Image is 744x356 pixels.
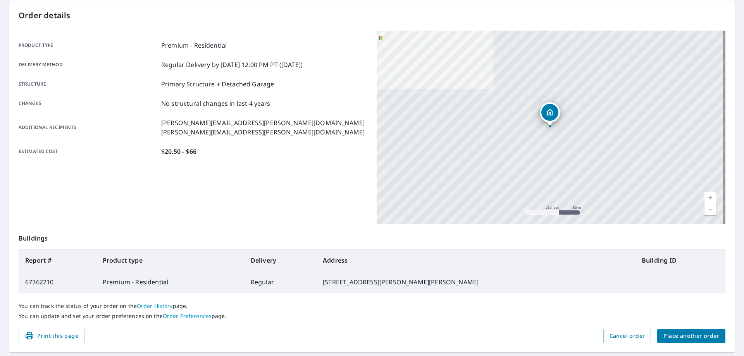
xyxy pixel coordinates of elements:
p: You can track the status of your order on the page. [19,303,725,310]
td: 67362210 [19,271,96,293]
a: Order History [137,302,173,310]
button: Place another order [657,329,725,343]
td: Regular [245,271,317,293]
p: Product type [19,41,158,50]
th: Delivery [245,249,317,271]
p: Changes [19,99,158,108]
p: No structural changes in last 4 years [161,99,270,108]
p: Order details [19,10,725,21]
a: Current Level 17, Zoom In [704,192,716,203]
p: Regular Delivery by [DATE] 12:00 PM PT ([DATE]) [161,60,303,69]
p: Buildings [19,224,725,249]
p: Premium - Residential [161,41,227,50]
span: Cancel order [610,331,645,341]
th: Product type [96,249,245,271]
p: Additional recipients [19,118,158,137]
th: Address [317,249,635,271]
th: Building ID [635,249,725,271]
td: Premium - Residential [96,271,245,293]
p: $20.50 - $66 [161,147,196,156]
p: [PERSON_NAME][EMAIL_ADDRESS][PERSON_NAME][DOMAIN_NAME] [161,118,365,127]
p: Primary Structure + Detached Garage [161,79,274,89]
p: Structure [19,79,158,89]
p: You can update and set your order preferences on the page. [19,313,725,320]
a: Order Preferences [163,312,212,320]
a: Current Level 17, Zoom Out [704,203,716,215]
p: Estimated cost [19,147,158,156]
td: [STREET_ADDRESS][PERSON_NAME][PERSON_NAME] [317,271,635,293]
span: Print this page [25,331,78,341]
span: Place another order [663,331,719,341]
p: Delivery method [19,60,158,69]
button: Print this page [19,329,84,343]
th: Report # [19,249,96,271]
button: Cancel order [603,329,651,343]
div: Dropped pin, building 1, Residential property, 52 Mccollum Dr Clark, NJ 07066 [540,102,560,126]
p: [PERSON_NAME][EMAIL_ADDRESS][PERSON_NAME][DOMAIN_NAME] [161,127,365,137]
